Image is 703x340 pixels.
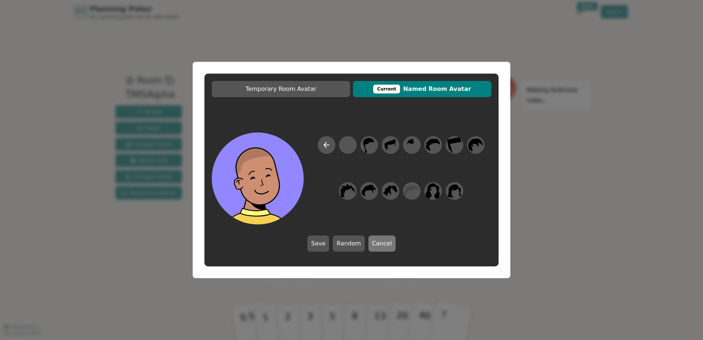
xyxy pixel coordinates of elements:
[307,235,329,252] button: Save
[212,81,350,97] button: Temporary Room Avatar
[357,85,488,93] span: Named Room Avatar
[333,235,364,252] button: Random
[353,81,491,97] button: CurrentNamed Room Avatar
[215,85,346,93] span: Temporary Room Avatar
[373,85,400,93] div: This avatar will be displayed in dedicated rooms
[368,235,396,252] button: Cancel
